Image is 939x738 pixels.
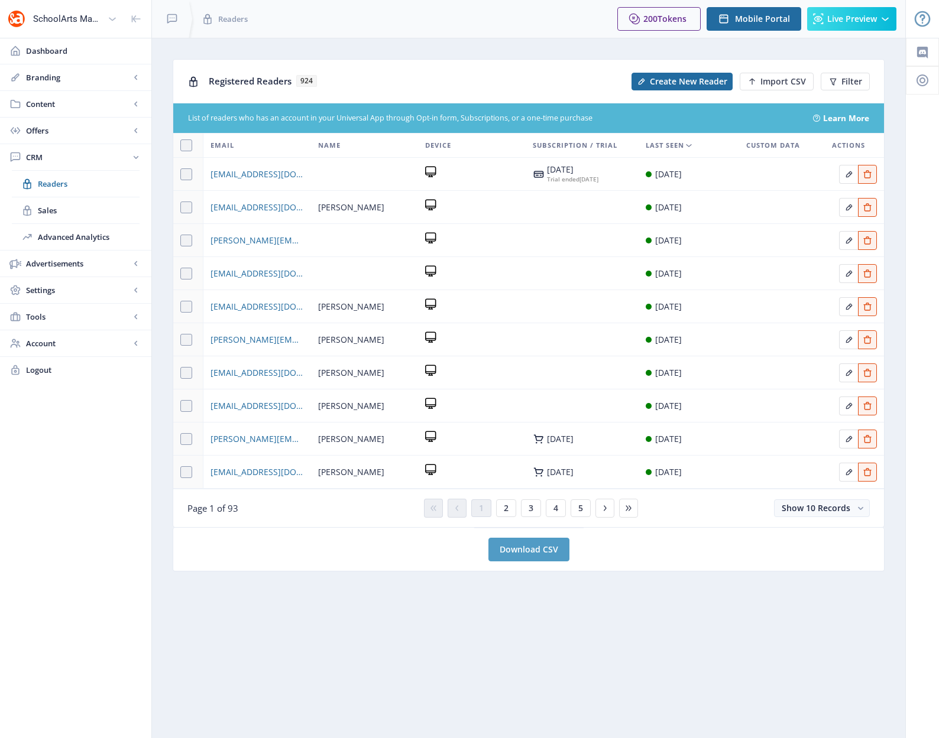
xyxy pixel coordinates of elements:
a: Download CSV [488,538,569,561]
span: Live Preview [827,14,877,24]
span: Tokens [658,13,687,24]
span: [PERSON_NAME] [318,300,384,314]
span: Dashboard [26,45,142,57]
a: Edit page [839,366,858,377]
button: 200Tokens [617,7,701,31]
a: Edit page [839,300,858,311]
button: Create New Reader [632,73,733,90]
span: Import CSV [760,77,806,86]
a: Edit page [839,333,858,344]
button: Show 10 Records [774,499,870,517]
a: Edit page [858,366,877,377]
span: Account [26,337,130,349]
a: [EMAIL_ADDRESS][DOMAIN_NAME] [211,167,304,181]
span: 4 [553,503,558,513]
button: 1 [471,499,491,517]
span: Custom Data [746,138,800,152]
a: Edit page [839,465,858,476]
span: Logout [26,364,142,376]
span: 924 [296,75,317,87]
button: 3 [521,499,541,517]
span: Last Seen [646,138,684,152]
span: 5 [578,503,583,513]
span: CRM [26,151,130,163]
span: 1 [479,503,484,513]
div: [DATE] [655,200,682,214]
span: Name [318,138,341,152]
a: [EMAIL_ADDRESS][DOMAIN_NAME] [211,465,304,479]
div: [DATE] [655,266,682,281]
a: New page [733,73,814,90]
div: [DATE] [655,333,682,347]
a: Edit page [858,167,877,178]
span: Mobile Portal [735,14,790,24]
a: [EMAIL_ADDRESS][DOMAIN_NAME] [211,300,304,314]
a: Edit page [839,200,858,212]
div: [DATE] [655,300,682,314]
div: List of readers who has an account in your Universal App through Opt-in form, Subscriptions, or a... [188,113,799,124]
a: [EMAIL_ADDRESS][DOMAIN_NAME] [211,366,304,380]
span: [PERSON_NAME] [318,465,384,479]
a: Edit page [839,233,858,245]
span: [PERSON_NAME] [318,333,384,347]
span: Readers [218,13,248,25]
a: Edit page [858,399,877,410]
button: Mobile Portal [707,7,801,31]
span: Trial ended [547,175,579,183]
a: Learn More [823,112,869,124]
div: SchoolArts Magazine [33,6,103,32]
a: Edit page [858,300,877,311]
span: Offers [26,125,130,136]
a: Edit page [858,233,877,245]
span: Page 1 of 93 [187,502,238,514]
div: [DATE] [655,167,682,181]
span: Branding [26,71,130,83]
a: [EMAIL_ADDRESS][DOMAIN_NAME] [211,200,304,214]
a: Edit page [858,432,877,443]
span: [PERSON_NAME][EMAIL_ADDRESS][PERSON_NAME][DOMAIN_NAME] [211,333,304,347]
div: [DATE] [655,233,682,248]
button: Import CSV [740,73,814,90]
span: Advanced Analytics [38,231,140,243]
a: [EMAIL_ADDRESS][DOMAIN_NAME] [211,266,304,281]
span: Device [425,138,451,152]
span: Content [26,98,130,110]
span: Tools [26,311,130,323]
span: Registered Readers [209,75,292,87]
a: [PERSON_NAME][EMAIL_ADDRESS][PERSON_NAME][DOMAIN_NAME] [211,233,304,248]
a: Edit page [858,333,877,344]
a: Edit page [839,167,858,178]
div: [DATE] [655,366,682,380]
a: [PERSON_NAME][EMAIL_ADDRESS][PERSON_NAME][DOMAIN_NAME] [211,432,304,446]
span: Actions [832,138,865,152]
div: [DATE] [547,434,574,444]
button: 5 [571,499,591,517]
span: [PERSON_NAME] [318,399,384,413]
span: Subscription / Trial [533,138,617,152]
span: 3 [529,503,533,513]
a: Advanced Analytics [12,224,140,250]
span: 2 [504,503,509,513]
a: Edit page [858,200,877,212]
a: Edit page [858,465,877,476]
button: Live Preview [807,7,896,31]
div: [DATE] [547,165,598,174]
app-collection-view: Registered Readers [173,59,885,528]
div: [DATE] [655,465,682,479]
div: [DATE] [655,399,682,413]
span: Sales [38,204,140,216]
a: Edit page [839,432,858,443]
span: [PERSON_NAME] [318,432,384,446]
div: [DATE] [547,467,574,477]
span: Show 10 Records [782,502,850,513]
button: 4 [546,499,566,517]
div: [DATE] [655,432,682,446]
span: [EMAIL_ADDRESS][DOMAIN_NAME] [211,399,304,413]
